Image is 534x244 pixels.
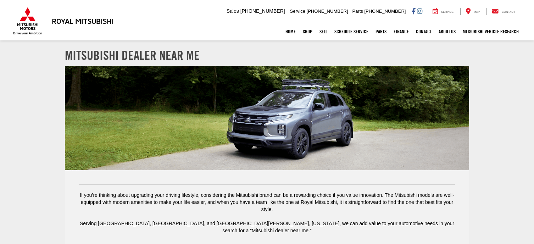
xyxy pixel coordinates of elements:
img: Mitsubishi [12,7,44,35]
span: Contact [502,10,515,13]
span: [PHONE_NUMBER] [240,8,285,14]
a: Instagram: Click to visit our Instagram page [417,8,422,14]
a: Sell [316,23,331,40]
a: Finance [390,23,412,40]
a: Shop [299,23,316,40]
span: Service [441,10,454,13]
h1: Mitsubishi Dealer near Me [65,48,469,62]
span: [PHONE_NUMBER] [307,9,348,14]
a: Facebook: Click to visit our Facebook page [412,8,416,14]
span: Service [290,9,305,14]
p: If you’re thinking about upgrading your driving lifestyle, considering the Mitsubishi brand can b... [79,192,455,213]
h3: Royal Mitsubishi [52,17,114,25]
span: Sales [227,8,239,14]
a: Contact [412,23,435,40]
a: Service [427,8,459,15]
span: Parts [352,9,363,14]
a: Map [460,8,485,15]
span: [PHONE_NUMBER] [364,9,406,14]
a: Contact [486,8,521,15]
p: Serving [GEOGRAPHIC_DATA], [GEOGRAPHIC_DATA], and [GEOGRAPHIC_DATA][PERSON_NAME], [US_STATE], we ... [79,220,455,234]
a: Home [282,23,299,40]
span: Map [474,10,480,13]
a: Mitsubishi Vehicle Research [459,23,522,40]
a: Parts: Opens in a new tab [372,23,390,40]
img: Mitsubishi Dealer near Me [65,66,469,170]
a: Schedule Service: Opens in a new tab [331,23,372,40]
a: About Us [435,23,459,40]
